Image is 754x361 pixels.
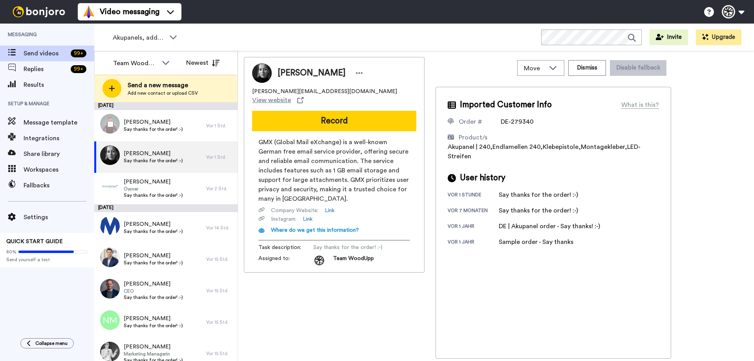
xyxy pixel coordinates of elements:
[100,145,120,165] img: 26b1d3cc-80d4-47f7-8df9-6ae65db108f2.jpg
[271,207,318,214] span: Company Website :
[24,134,94,143] span: Integrations
[499,206,578,215] div: Say thanks for the order! :-)
[6,239,63,244] span: QUICK START GUIDE
[258,255,313,266] span: Assigned to:
[124,288,183,294] span: CEO
[24,181,94,190] span: Fallbacks
[252,111,416,131] button: Record
[124,178,183,186] span: [PERSON_NAME]
[71,49,86,57] div: 99 +
[448,207,499,215] div: vor 7 Monaten
[448,223,499,231] div: vor 1 Jahr
[24,118,94,127] span: Message template
[124,192,183,198] span: Say thanks for the order! :-)
[113,33,165,42] span: Akupanels, addons + CREATE
[24,49,68,58] span: Send videos
[206,288,234,294] div: Vor 15 Std.
[252,88,397,95] span: [PERSON_NAME][EMAIL_ADDRESS][DOMAIN_NAME]
[100,279,120,299] img: 9e899ce1-01c9-44d2-90ee-8fb107f19a03.jpg
[124,351,183,357] span: Marketing Managerin
[501,119,534,125] span: DE-279340
[252,63,272,83] img: Image of Melanie Menzel
[94,204,238,212] div: [DATE]
[6,257,88,263] span: Send yourself a test
[6,249,16,255] span: 80%
[124,280,183,288] span: [PERSON_NAME]
[124,260,183,266] span: Say thanks for the order! :-)
[124,158,183,164] span: Say thanks for the order! :-)
[459,133,487,142] div: Product/s
[100,6,159,17] span: Video messaging
[448,192,499,200] div: vor 1 Stunde
[460,99,552,111] span: Imported Customer Info
[459,117,482,126] div: Order #
[124,150,183,158] span: [PERSON_NAME]
[35,340,68,346] span: Collapse menu
[252,95,304,105] a: View website
[124,323,183,329] span: Say thanks for the order! :-)
[100,310,120,330] img: nm.png
[252,95,291,105] span: View website
[258,244,313,251] span: Task description :
[206,256,234,262] div: Vor 15 Std.
[206,185,234,192] div: Vor 2 Std.
[568,60,606,76] button: Dismiss
[696,29,741,45] button: Upgrade
[524,64,545,73] span: Move
[113,59,158,68] div: Team WoodUpp
[124,315,183,323] span: [PERSON_NAME]
[124,118,183,126] span: [PERSON_NAME]
[448,144,641,159] span: Akupanel | 240,Endlamellen 240,Klebepistole,Montagekleber,LED-Streifen
[24,64,68,74] span: Replies
[180,55,225,71] button: Newest
[124,343,183,351] span: [PERSON_NAME]
[325,207,335,214] a: Link
[128,81,198,90] span: Send a new message
[621,100,659,110] div: What is this?
[124,252,183,260] span: [PERSON_NAME]
[206,154,234,160] div: Vor 1 Std.
[82,5,95,18] img: vm-color.svg
[124,294,183,301] span: Say thanks for the order! :-)
[94,102,238,110] div: [DATE]
[124,220,183,228] span: [PERSON_NAME]
[303,215,313,223] a: Link
[24,213,94,222] span: Settings
[20,338,74,348] button: Collapse menu
[100,216,120,236] img: 4cac5d9e-92e5-4a05-b0c7-e1add3ecac1b.png
[499,237,573,247] div: Sample order - Say thanks
[206,123,234,129] div: Vor 1 Std.
[206,350,234,357] div: Vor 15 Std.
[499,190,578,200] div: Say thanks for the order! :-)
[128,90,198,96] span: Add new contact or upload CSV
[499,222,600,231] div: DE | Akupanel order - Say thanks! :-)
[610,60,666,76] button: Disable fallback
[9,6,68,17] img: bj-logo-header-white.svg
[24,165,94,174] span: Workspaces
[333,255,374,266] span: Team WoodUpp
[448,239,499,247] div: vor 1 Jahr
[650,29,688,45] button: Invite
[24,80,94,90] span: Results
[124,126,183,132] span: Say thanks for the order! :-)
[24,149,94,159] span: Share library
[124,186,183,192] span: Owner
[313,244,388,251] span: Say thanks for the order! :-)
[313,255,325,266] img: 14476569-b8bd-44a0-9b35-bd1336bd6286-1620733706.jpg
[100,247,120,267] img: 6b0d36d4-a7e4-4c08-9116-3058cf246260.jpg
[124,228,183,235] span: Say thanks for the order! :-)
[271,215,296,223] span: Instagram :
[278,67,346,79] span: [PERSON_NAME]
[100,177,120,196] img: d19f750a-a886-4542-829b-cf927945e63b.png
[258,137,410,203] span: GMX (Global Mail eXchange) is a well-known German free email service provider, offering secure an...
[206,225,234,231] div: Vor 14 Std.
[206,319,234,325] div: Vor 15 Std.
[71,65,86,73] div: 99 +
[271,227,359,233] span: Where do we get this information?
[460,172,505,184] span: User history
